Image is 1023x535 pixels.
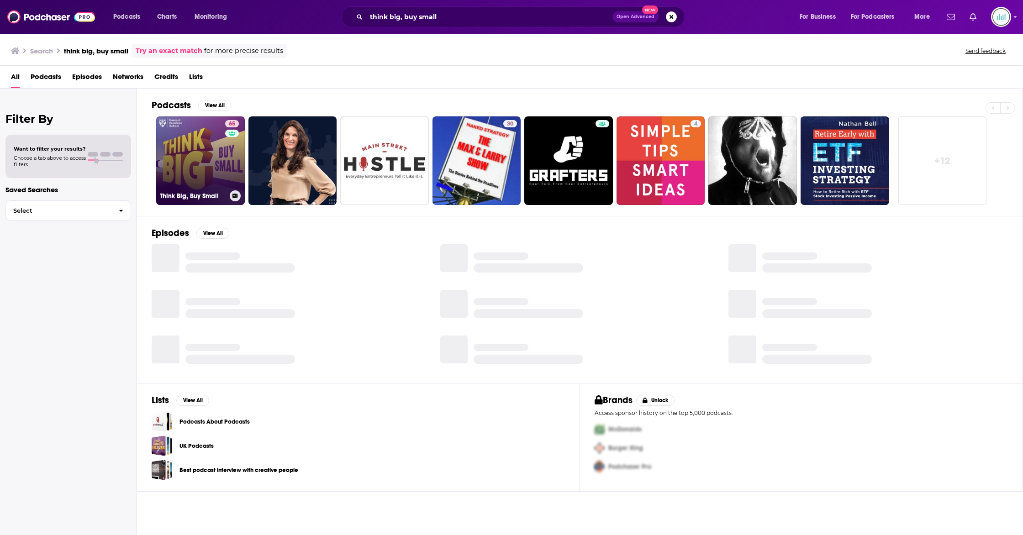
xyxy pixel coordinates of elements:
span: Select [6,208,111,214]
a: Podcasts About Podcasts [152,411,172,432]
button: View All [196,228,229,239]
a: Episodes [72,69,102,88]
a: 30 [503,120,517,127]
a: UK Podcasts [152,435,172,456]
button: open menu [188,10,239,24]
button: View All [176,395,209,406]
span: Burger King [608,444,643,452]
span: 65 [229,120,235,129]
img: User Profile [991,7,1011,27]
h2: Brands [595,394,633,406]
button: open menu [845,10,908,24]
h2: Episodes [152,227,189,239]
h3: Search [30,47,53,55]
a: All [11,69,20,88]
span: Choose a tab above to access filters. [14,155,86,168]
span: Want to filter your results? [14,146,86,152]
span: Podcasts [113,10,140,23]
a: UK Podcasts [179,441,214,451]
a: Show notifications dropdown [943,9,959,25]
span: For Business [800,10,836,23]
a: Best podcast interview with creative people [179,465,298,475]
button: open menu [908,10,941,24]
span: 4 [694,120,697,129]
a: 65Think Big, Buy Small [156,116,245,205]
img: Third Pro Logo [591,457,608,476]
p: Saved Searches [5,185,131,194]
a: Podcasts About Podcasts [179,417,250,427]
a: PodcastsView All [152,100,231,111]
span: McDonalds [608,425,642,433]
img: First Pro Logo [591,420,608,439]
span: More [914,10,930,23]
a: +12 [898,116,987,205]
p: Access sponsor history on the top 5,000 podcasts. [595,409,1008,416]
button: Open AdvancedNew [612,11,659,22]
span: Monitoring [195,10,227,23]
span: Podchaser Pro [608,463,651,471]
h2: Podcasts [152,100,191,111]
button: Send feedback [963,47,1008,55]
a: Charts [151,10,182,24]
span: Logged in as podglomerate [991,7,1011,27]
a: Show notifications dropdown [966,9,980,25]
h3: Think Big, Buy Small [160,192,226,200]
img: Second Pro Logo [591,439,608,457]
a: Try an exact match [136,46,202,56]
span: for more precise results [204,46,283,56]
img: Podchaser - Follow, Share and Rate Podcasts [7,8,95,26]
h2: Lists [152,394,169,406]
a: ListsView All [152,394,209,406]
input: Search podcasts, credits, & more... [366,10,612,24]
span: Charts [157,10,177,23]
a: 4 [691,120,701,127]
a: Networks [113,69,143,88]
a: Credits [154,69,178,88]
span: Open Advanced [617,15,654,19]
h2: Filter By [5,112,131,126]
button: open menu [107,10,152,24]
a: Best podcast interview with creative people [152,460,172,480]
a: 4 [617,116,705,205]
span: New [642,5,659,14]
a: EpisodesView All [152,227,229,239]
button: View All [198,100,231,111]
span: 30 [507,120,513,129]
span: For Podcasters [851,10,895,23]
button: Unlock [636,395,675,406]
a: 30 [432,116,521,205]
div: Search podcasts, credits, & more... [350,6,693,27]
button: Select [5,200,131,221]
a: 65 [225,120,239,127]
h3: think big, buy small [64,47,128,55]
button: open menu [793,10,847,24]
a: Lists [189,69,203,88]
button: Show profile menu [991,7,1011,27]
a: Podcasts [31,69,61,88]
